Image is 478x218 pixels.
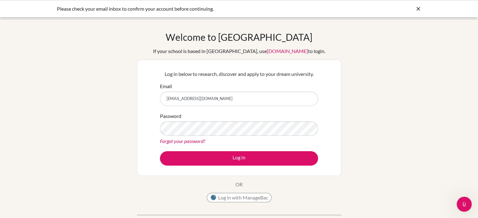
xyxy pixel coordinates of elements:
a: Forgot your password? [160,138,205,144]
label: Email [160,82,172,90]
label: Password [160,112,181,120]
button: Log in [160,151,318,166]
button: Log in with ManageBac [207,193,272,202]
p: OR [235,181,243,188]
p: Log in below to research, discover and apply to your dream university. [160,70,318,78]
div: If your school is based in [GEOGRAPHIC_DATA], use to login. [153,47,325,55]
iframe: Intercom live chat [457,197,472,212]
a: [DOMAIN_NAME] [267,48,308,54]
h1: Welcome to [GEOGRAPHIC_DATA] [166,31,312,43]
div: Please check your email inbox to confirm your account before continuing. [57,5,327,13]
